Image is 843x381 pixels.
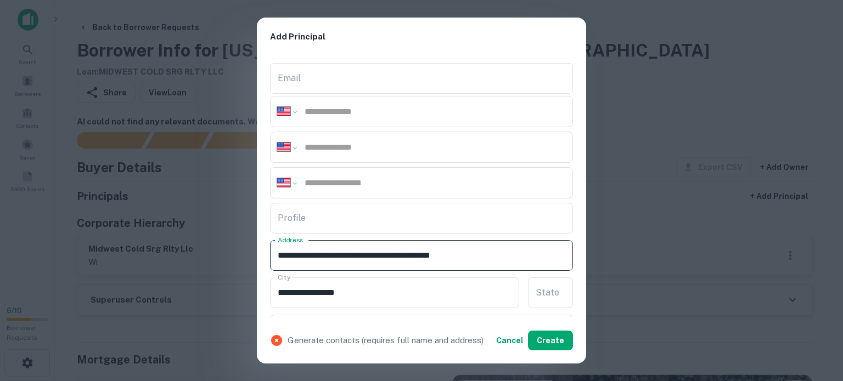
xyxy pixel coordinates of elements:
[788,293,843,346] iframe: Chat Widget
[492,331,528,350] button: Cancel
[288,334,484,347] p: Generate contacts (requires full name and address)
[278,235,303,244] label: Address
[528,331,573,350] button: Create
[278,272,290,282] label: City
[257,18,586,56] h2: Add Principal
